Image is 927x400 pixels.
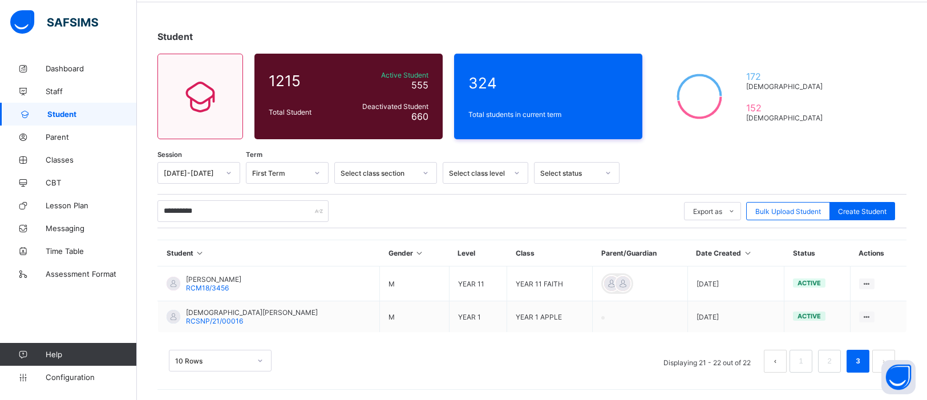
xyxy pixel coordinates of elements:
[746,114,828,122] span: [DEMOGRAPHIC_DATA]
[687,301,784,333] td: [DATE]
[164,169,219,177] div: [DATE]-[DATE]
[795,354,806,369] a: 1
[507,240,593,266] th: Class
[380,301,450,333] td: M
[449,301,507,333] td: YEAR 1
[46,247,137,256] span: Time Table
[687,240,784,266] th: Date Created
[755,207,821,216] span: Bulk Upload Student
[158,240,380,266] th: Student
[743,249,752,257] i: Sort in Ascending Order
[655,350,759,373] li: Displaying 21 - 22 out of 22
[411,79,428,91] span: 555
[246,151,262,159] span: Term
[507,301,593,333] td: YEAR 1 APPLE
[195,249,205,257] i: Sort in Ascending Order
[449,240,507,266] th: Level
[175,357,250,365] div: 10 Rows
[186,308,318,317] span: [DEMOGRAPHIC_DATA][PERSON_NAME]
[269,72,342,90] span: 1215
[746,82,828,91] span: [DEMOGRAPHIC_DATA]
[380,266,450,301] td: M
[46,373,136,382] span: Configuration
[593,240,688,266] th: Parent/Guardian
[46,201,137,210] span: Lesson Plan
[347,71,428,79] span: Active Student
[798,279,821,287] span: active
[468,110,628,119] span: Total students in current term
[540,169,598,177] div: Select status
[47,110,137,119] span: Student
[872,350,895,373] li: 下一页
[157,31,193,42] span: Student
[881,360,916,394] button: Open asap
[380,240,450,266] th: Gender
[411,111,428,122] span: 660
[46,269,137,278] span: Assessment Format
[824,354,835,369] a: 2
[764,350,787,373] li: 上一页
[46,155,137,164] span: Classes
[507,266,593,301] td: YEAR 11 FAITH
[186,275,241,284] span: [PERSON_NAME]
[46,87,137,96] span: Staff
[687,266,784,301] td: [DATE]
[818,350,841,373] li: 2
[838,207,886,216] span: Create Student
[449,169,507,177] div: Select class level
[186,317,243,325] span: RCSNP/21/00016
[186,284,229,292] span: RCM18/3456
[852,354,863,369] a: 3
[449,266,507,301] td: YEAR 11
[746,71,828,82] span: 172
[266,105,345,119] div: Total Student
[347,102,428,111] span: Deactivated Student
[10,10,98,34] img: safsims
[46,64,137,73] span: Dashboard
[415,249,424,257] i: Sort in Ascending Order
[157,151,182,159] span: Session
[798,312,821,320] span: active
[764,350,787,373] button: prev page
[46,178,137,187] span: CBT
[850,240,906,266] th: Actions
[784,240,851,266] th: Status
[790,350,812,373] li: 1
[693,207,722,216] span: Export as
[341,169,416,177] div: Select class section
[252,169,307,177] div: First Term
[468,74,628,92] span: 324
[746,102,828,114] span: 152
[847,350,869,373] li: 3
[46,132,137,142] span: Parent
[46,350,136,359] span: Help
[872,350,895,373] button: next page
[46,224,137,233] span: Messaging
